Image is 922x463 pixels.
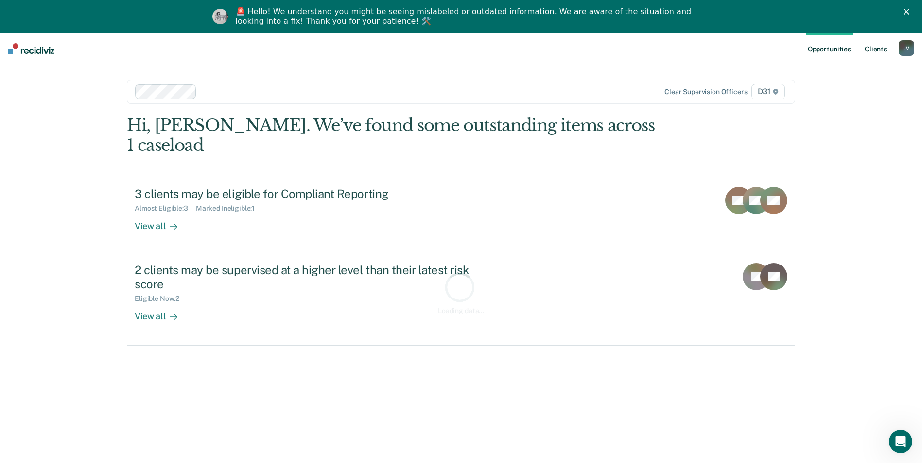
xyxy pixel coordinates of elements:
[899,40,914,56] button: JV
[889,430,912,453] iframe: Intercom live chat
[438,307,484,315] div: Loading data...
[212,9,228,24] img: Profile image for Kim
[806,33,853,64] a: Opportunities
[751,84,785,99] span: D31
[236,7,695,26] div: 🚨 Hello! We understand you might be seeing mislabeled or outdated information. We are aware of th...
[664,88,747,96] div: Clear supervision officers
[904,9,913,15] div: Close
[8,43,54,54] img: Recidiviz
[863,33,889,64] a: Clients
[899,40,914,56] div: J V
